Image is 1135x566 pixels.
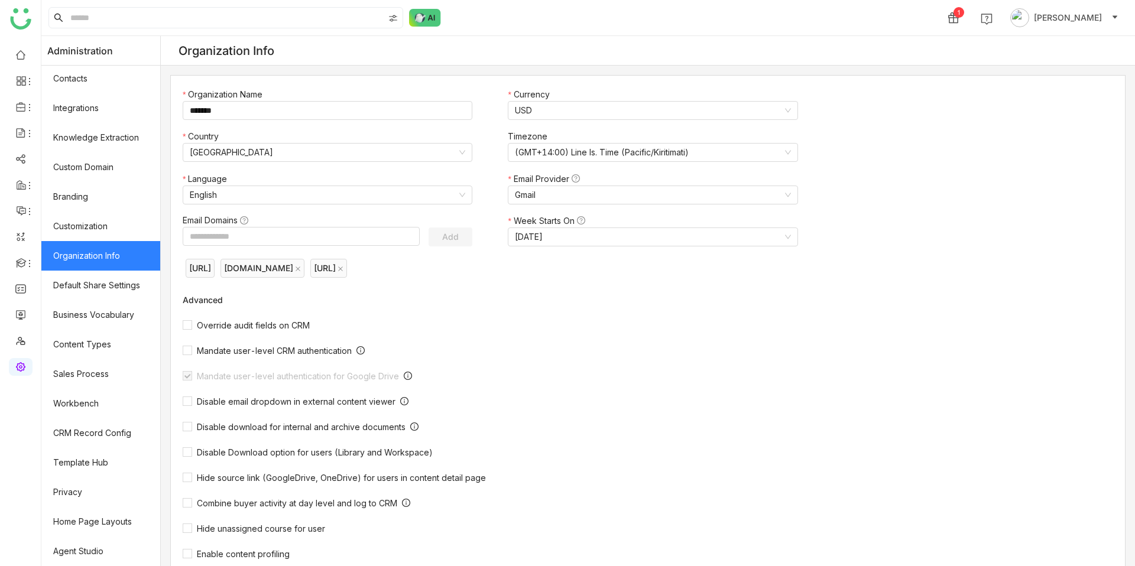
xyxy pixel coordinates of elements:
label: Timezone [508,130,553,143]
nz-tag: [URL] [310,259,347,278]
span: Mandate user-level authentication for Google Drive [192,371,404,381]
label: Email Domains [183,214,254,227]
a: Home Page Layouts [41,507,160,536]
button: [PERSON_NAME] [1008,8,1121,27]
span: Hide unassigned course for user [192,523,330,534]
a: Template Hub [41,448,160,477]
span: Override audit fields on CRM [192,320,314,330]
button: Add [429,227,472,246]
a: Organization Info [41,241,160,271]
span: Disable email dropdown in external content viewer [192,396,400,406]
img: search-type.svg [388,14,398,23]
a: Knowledge Extraction [41,123,160,152]
a: Branding [41,182,160,212]
span: Disable Download option for users (Library and Workspace) [192,447,437,457]
a: Agent Studio [41,536,160,566]
img: help.svg [981,13,993,25]
img: avatar [1010,8,1029,27]
label: Country [183,130,225,143]
a: Customization [41,212,160,241]
a: Workbench [41,389,160,418]
a: Business Vocabulary [41,300,160,330]
span: Hide source link (GoogleDrive, OneDrive) for users in content detail page [192,473,491,483]
span: Enable content profiling [192,549,294,559]
span: Disable download for internal and archive documents [192,422,410,432]
nz-tag: [DOMAIN_NAME] [220,259,304,278]
div: Advanced [183,295,827,305]
span: Administration [47,36,113,66]
nz-select-item: United States [190,144,465,161]
label: Language [183,173,233,186]
label: Currency [508,88,555,101]
div: Organization Info [179,44,274,58]
a: Content Types [41,330,160,359]
nz-select-item: Gmail [515,186,790,204]
span: Mandate user-level CRM authentication [192,346,356,356]
a: Sales Process [41,359,160,389]
nz-select-item: (GMT+14:00) Line Is. Time (Pacific/Kiritimati) [515,144,790,161]
img: logo [10,8,31,30]
a: Default Share Settings [41,271,160,300]
nz-select-item: Sunday [515,228,790,246]
div: 1 [954,7,964,18]
img: ask-buddy-normal.svg [409,9,441,27]
a: Custom Domain [41,152,160,182]
nz-select-item: USD [515,102,790,119]
a: Integrations [41,93,160,123]
label: Email Provider [508,173,585,186]
a: Privacy [41,477,160,507]
nz-tag: [URL] [186,259,215,278]
a: Contacts [41,64,160,93]
nz-select-item: English [190,186,465,204]
label: Week Starts On [508,214,591,227]
span: [PERSON_NAME] [1034,11,1102,24]
label: Organization Name [183,88,268,101]
span: Combine buyer activity at day level and log to CRM [192,498,402,508]
a: CRM Record Config [41,418,160,448]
